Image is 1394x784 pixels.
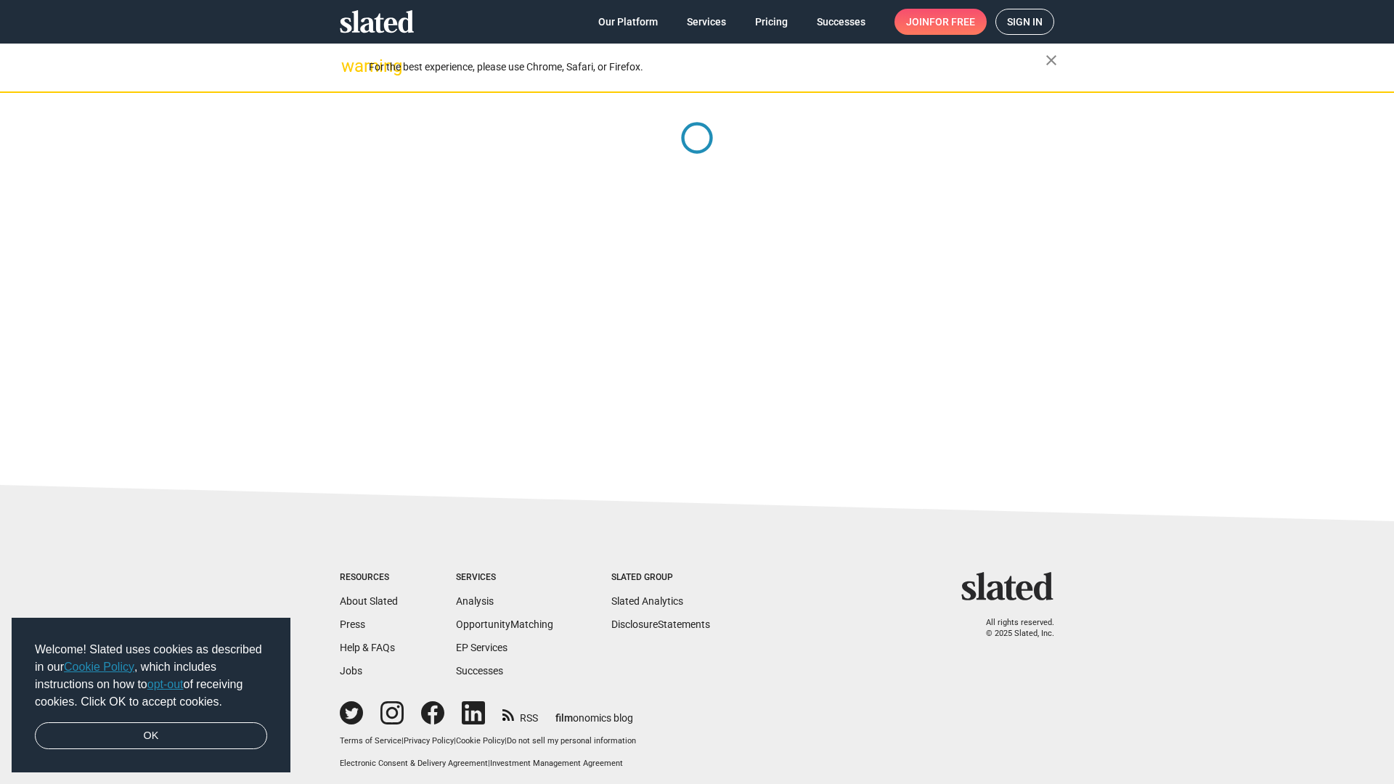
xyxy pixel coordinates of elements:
[35,641,267,711] span: Welcome! Slated uses cookies as described in our , which includes instructions on how to of recei...
[611,595,683,607] a: Slated Analytics
[369,57,1045,77] div: For the best experience, please use Chrome, Safari, or Firefox.
[35,722,267,750] a: dismiss cookie message
[1007,9,1043,34] span: Sign in
[929,9,975,35] span: for free
[402,736,404,746] span: |
[611,572,710,584] div: Slated Group
[995,9,1054,35] a: Sign in
[12,618,290,773] div: cookieconsent
[502,703,538,725] a: RSS
[341,57,359,75] mat-icon: warning
[404,736,454,746] a: Privacy Policy
[340,759,488,768] a: Electronic Consent & Delivery Agreement
[675,9,738,35] a: Services
[64,661,134,673] a: Cookie Policy
[906,9,975,35] span: Join
[340,736,402,746] a: Terms of Service
[340,595,398,607] a: About Slated
[611,618,710,630] a: DisclosureStatements
[456,736,505,746] a: Cookie Policy
[1043,52,1060,69] mat-icon: close
[555,712,573,724] span: film
[743,9,799,35] a: Pricing
[454,736,456,746] span: |
[817,9,865,35] span: Successes
[805,9,877,35] a: Successes
[894,9,987,35] a: Joinfor free
[490,759,623,768] a: Investment Management Agreement
[456,572,553,584] div: Services
[340,665,362,677] a: Jobs
[147,678,184,690] a: opt-out
[507,736,636,747] button: Do not sell my personal information
[456,642,508,653] a: EP Services
[587,9,669,35] a: Our Platform
[456,595,494,607] a: Analysis
[555,700,633,725] a: filmonomics blog
[505,736,507,746] span: |
[755,9,788,35] span: Pricing
[340,572,398,584] div: Resources
[488,759,490,768] span: |
[456,618,553,630] a: OpportunityMatching
[340,618,365,630] a: Press
[687,9,726,35] span: Services
[456,665,503,677] a: Successes
[971,618,1054,639] p: All rights reserved. © 2025 Slated, Inc.
[598,9,658,35] span: Our Platform
[340,642,395,653] a: Help & FAQs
